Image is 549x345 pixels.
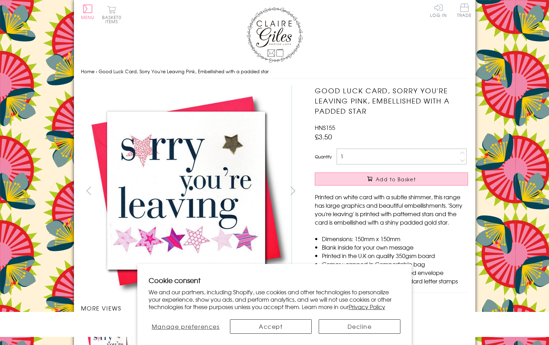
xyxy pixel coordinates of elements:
span: HNS155 [315,123,335,132]
button: Basket0 items [102,6,121,24]
li: Blank inside for your own message [322,243,468,251]
img: Claire Giles Greetings Cards [247,7,303,63]
span: › [96,68,97,75]
a: Trade [457,4,472,19]
span: 0 items [105,14,121,25]
h1: Good Luck Card, Sorry You're Leaving Pink, Embellished with a padded star [315,86,468,116]
nav: breadcrumbs [81,64,468,79]
button: Decline [319,319,400,334]
button: prev [81,183,97,199]
a: Privacy Policy [349,302,385,311]
img: Good Luck Card, Sorry You're Leaving Pink, Embellished with a padded star [81,86,292,296]
a: Home [81,68,94,75]
span: Good Luck Card, Sorry You're Leaving Pink, Embellished with a padded star [99,68,269,75]
button: Menu [81,5,95,19]
button: Accept [230,319,312,334]
span: Menu [81,14,95,20]
li: Comes wrapped in Compostable bag [322,260,468,268]
span: Manage preferences [152,322,220,331]
p: Printed on white card with a subtle shimmer, this range has large graphics and beautiful embellis... [315,193,468,226]
h3: More views [81,304,301,312]
img: Good Luck Card, Sorry You're Leaving Pink, Embellished with a padded star [301,86,512,297]
span: Add to Basket [376,176,416,183]
button: Manage preferences [149,319,223,334]
li: Dimensions: 150mm x 150mm [322,234,468,243]
span: Trade [457,4,472,17]
p: We and our partners, including Shopify, use cookies and other technologies to personalize your ex... [149,288,401,310]
button: Add to Basket [315,172,468,186]
button: next [285,183,301,199]
li: Printed in the U.K on quality 350gsm board [322,251,468,260]
h2: Cookie consent [149,275,401,285]
a: Log In [430,4,447,17]
label: Quantity [315,153,332,160]
span: £3.50 [315,132,332,142]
